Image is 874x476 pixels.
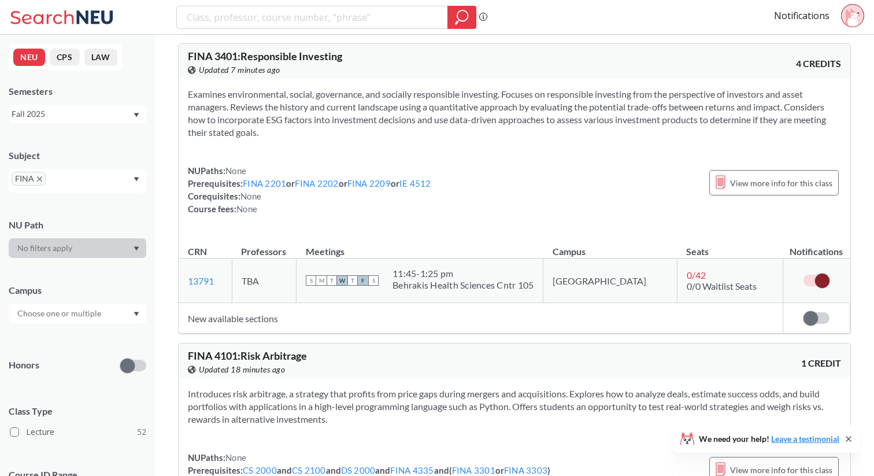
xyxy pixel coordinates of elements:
button: NEU [13,49,45,66]
span: 52 [137,426,146,438]
span: T [327,275,337,286]
a: FINA 2202 [295,178,338,189]
span: None [240,191,261,201]
div: Dropdown arrow [9,238,146,258]
span: None [225,452,246,463]
th: Meetings [297,234,543,259]
span: FINAX to remove pill [12,172,46,186]
a: IE 4512 [399,178,431,189]
span: Class Type [9,405,146,418]
label: Lecture [10,425,146,440]
th: Professors [232,234,297,259]
div: FINAX to remove pillDropdown arrow [9,169,146,193]
span: None [225,165,246,176]
p: Honors [9,359,39,372]
span: We need your help! [699,435,839,443]
span: 4 CREDITS [796,57,841,70]
span: None [236,204,257,214]
div: NU Path [9,219,146,231]
a: CS 2100 [292,465,326,475]
a: FINA 2209 [347,178,391,189]
td: TBA [232,259,297,303]
span: F [358,275,368,286]
a: FINA 2201 [243,178,286,189]
a: FINA 3303 [504,465,547,475]
section: Examines environmental, social, governance, and socially responsible investing. Focuses on respon... [188,88,841,139]
a: Notifications [774,9,829,22]
button: LAW [84,49,117,66]
svg: magnifying glass [455,9,469,25]
a: 13791 [188,275,214,286]
span: W [337,275,347,286]
a: FINA 4335 [390,465,434,475]
span: Updated 7 minutes ago [199,64,280,76]
input: Class, professor, course number, "phrase" [186,8,439,27]
div: NUPaths: Prerequisites: or or or Corequisites: Course fees: [188,164,431,215]
button: CPS [50,49,80,66]
span: M [316,275,327,286]
svg: Dropdown arrow [134,312,139,316]
span: S [368,275,379,286]
div: Subject [9,149,146,162]
span: T [347,275,358,286]
svg: Dropdown arrow [134,177,139,182]
svg: X to remove pill [37,176,42,182]
div: Behrakis Health Sciences Cntr 105 [392,279,534,291]
th: Campus [543,234,677,259]
th: Seats [677,234,783,259]
svg: Dropdown arrow [134,113,139,117]
span: FINA 4101 : Risk Arbitrage [188,349,307,362]
span: S [306,275,316,286]
div: magnifying glass [447,6,476,29]
th: Notifications [783,234,850,259]
a: CS 2000 [243,465,277,475]
div: Fall 2025Dropdown arrow [9,105,146,123]
td: [GEOGRAPHIC_DATA] [543,259,677,303]
div: Dropdown arrow [9,304,146,323]
span: 0 / 42 [687,270,706,281]
span: 1 CREDIT [801,357,841,370]
div: 11:45 - 1:25 pm [392,268,534,279]
span: Updated 18 minutes ago [199,363,285,376]
div: CRN [188,245,207,258]
div: Fall 2025 [12,108,132,120]
input: Choose one or multiple [12,307,109,320]
svg: Dropdown arrow [134,246,139,251]
section: Introduces risk arbitrage, a strategy that profits from price gaps during mergers and acquisition... [188,388,841,426]
a: FINA 3301 [452,465,495,475]
span: FINA 3401 : Responsible Investing [188,50,342,62]
span: View more info for this class [730,176,832,190]
div: Semesters [9,85,146,98]
a: Leave a testimonial [771,434,839,444]
div: Campus [9,284,146,297]
a: DS 2000 [341,465,376,475]
span: 0/0 Waitlist Seats [687,281,757,291]
td: New available sections [179,303,783,334]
